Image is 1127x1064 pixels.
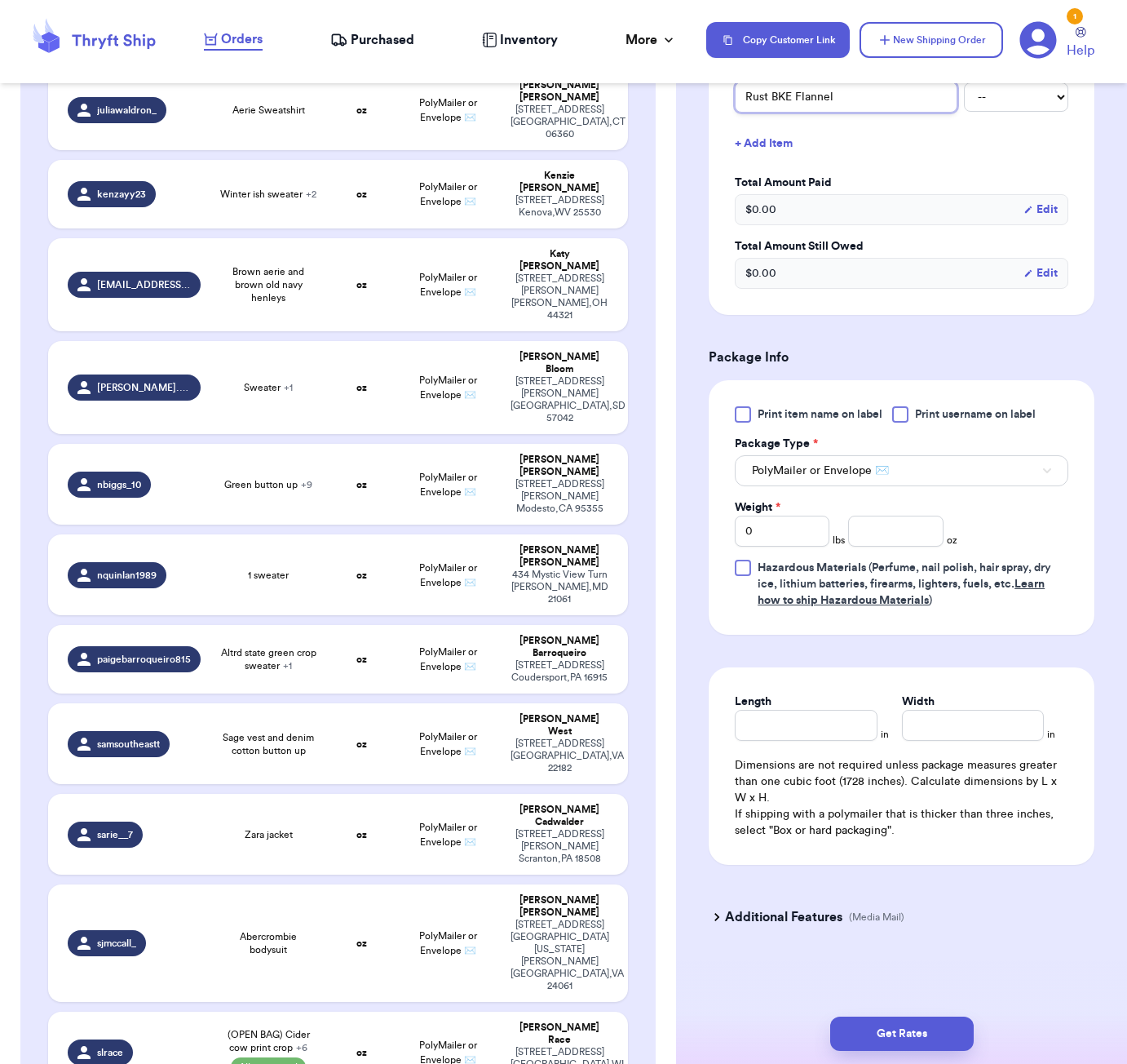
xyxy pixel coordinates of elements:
div: [STREET_ADDRESS] Coudersport , PA 16915 [510,659,609,684]
label: Length [735,694,771,710]
span: in [881,728,889,741]
span: $ 0.00 [745,202,776,218]
div: Kenzie [PERSON_NAME] [510,170,609,194]
span: PolyMailer or Envelope ✉️ [419,273,477,297]
div: [PERSON_NAME] West [510,713,609,738]
span: sarie__7 [97,828,133,841]
strong: oz [356,938,367,948]
span: PolyMailer or Envelope ✉️ [419,182,477,206]
div: [STREET_ADDRESS][PERSON_NAME] [PERSON_NAME] , OH 44321 [510,273,609,321]
span: 1 sweater [248,569,289,582]
div: [PERSON_NAME] Race [510,1022,609,1046]
span: Winter ish sweater [220,188,316,201]
div: 1 [1067,8,1083,24]
div: More [625,30,677,50]
span: Sage vest and denim cotton button up [220,731,316,757]
button: PolyMailer or Envelope ✉️ [735,455,1068,486]
div: [STREET_ADDRESS] Kenova , WV 25530 [510,194,609,219]
span: samsoutheastt [97,738,160,751]
div: [PERSON_NAME] [PERSON_NAME] [510,79,609,104]
span: (OPEN BAG) Cider cow print crop [220,1028,316,1054]
span: kenzayy23 [97,188,146,201]
a: Help [1067,27,1094,60]
span: paigebarroqueiro815 [97,653,191,666]
label: Total Amount Still Owed [735,238,1068,255]
span: Hazardous Materials [758,562,866,574]
span: Orders [221,29,263,49]
strong: oz [356,480,367,490]
span: PolyMailer or Envelope ✉️ [419,98,477,122]
div: [STREET_ADDRESS][PERSON_NAME] Scranton , PA 18508 [510,828,609,865]
div: [STREET_ADDRESS] [GEOGRAPHIC_DATA] , CT 06360 [510,104,609,140]
strong: oz [356,105,367,115]
span: + 1 [283,661,292,671]
span: $ 0.00 [745,265,776,282]
span: nquinlan1989 [97,569,157,582]
span: slrace [97,1046,123,1059]
span: Abercrombie bodysuit [220,930,316,956]
span: + 1 [284,383,293,392]
label: Width [902,694,935,710]
div: [PERSON_NAME] Cadwalder [510,804,609,828]
span: sjmccall_ [97,937,136,950]
a: Orders [204,29,263,51]
button: Get Rates [830,1017,974,1051]
a: 1 [1019,21,1057,59]
div: [PERSON_NAME] Bloom [510,351,609,375]
div: Katy [PERSON_NAME] [510,248,609,273]
div: [PERSON_NAME] Barroqueiro [510,635,609,659]
p: If shipping with a polymailer that is thicker than three inches, select "Box or hard packaging". [735,806,1068,839]
span: lbs [833,534,845,547]
div: [STREET_ADDRESS][PERSON_NAME] Modesto , CA 95355 [510,478,609,515]
span: PolyMailer or Envelope ✉️ [419,375,477,400]
span: + 2 [306,189,316,199]
p: (Media Mail) [849,911,904,924]
strong: oz [356,383,367,392]
div: [STREET_ADDRESS] [GEOGRAPHIC_DATA] , VA 22182 [510,738,609,774]
button: Edit [1023,265,1058,282]
span: Aerie Sweatshirt [232,104,305,117]
div: [PERSON_NAME] [PERSON_NAME] [510,894,609,919]
span: Inventory [500,30,558,50]
button: + Add Item [728,126,1075,162]
span: Green button up [224,478,312,491]
span: + 6 [296,1043,307,1053]
button: New Shipping Order [860,22,1003,58]
div: [STREET_ADDRESS][PERSON_NAME] [GEOGRAPHIC_DATA] , SD 57042 [510,375,609,424]
span: PolyMailer or Envelope ✉️ [419,732,477,756]
a: Purchased [330,30,414,50]
span: juliawaldron_ [97,104,157,117]
span: PolyMailer or Envelope ✉️ [419,822,477,847]
h3: Package Info [709,348,1094,367]
span: PolyMailer or Envelope ✉️ [419,647,477,672]
span: nbiggs_10 [97,478,141,491]
span: + 9 [301,480,312,490]
div: Dimensions are not required unless package measures greater than one cubic foot (1728 inches). Ca... [735,757,1068,839]
strong: oz [356,189,367,199]
strong: oz [356,570,367,580]
div: [PERSON_NAME] [PERSON_NAME] [510,454,609,478]
span: (Perfume, nail polish, hair spray, dry ice, lithium batteries, firearms, lighters, fuels, etc. ) [758,562,1051,606]
span: PolyMailer or Envelope ✉️ [419,931,477,955]
span: Altrd state green crop sweater [220,646,316,672]
span: [PERSON_NAME].[PERSON_NAME] [97,381,191,394]
button: Edit [1023,202,1058,218]
div: [PERSON_NAME] [PERSON_NAME] [510,544,609,569]
strong: oz [356,1048,367,1057]
span: Print item name on label [758,406,882,423]
span: PolyMailer or Envelope ✉️ [419,472,477,497]
span: Zara jacket [245,828,293,841]
strong: oz [356,280,367,290]
span: PolyMailer or Envelope ✉️ [419,563,477,587]
div: [STREET_ADDRESS][GEOGRAPHIC_DATA][US_STATE] [PERSON_NAME] [GEOGRAPHIC_DATA] , VA 24061 [510,919,609,992]
h3: Additional Features [725,907,842,927]
span: in [1047,728,1055,741]
span: Purchased [351,30,414,50]
button: Copy Customer Link [706,22,850,58]
span: Print username on label [915,406,1036,423]
span: Help [1067,41,1094,60]
span: oz [947,534,957,547]
label: Package Type [735,436,818,452]
span: Brown aerie and brown old navy henleys [220,265,316,304]
span: [EMAIL_ADDRESS][DOMAIN_NAME] [97,278,191,291]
